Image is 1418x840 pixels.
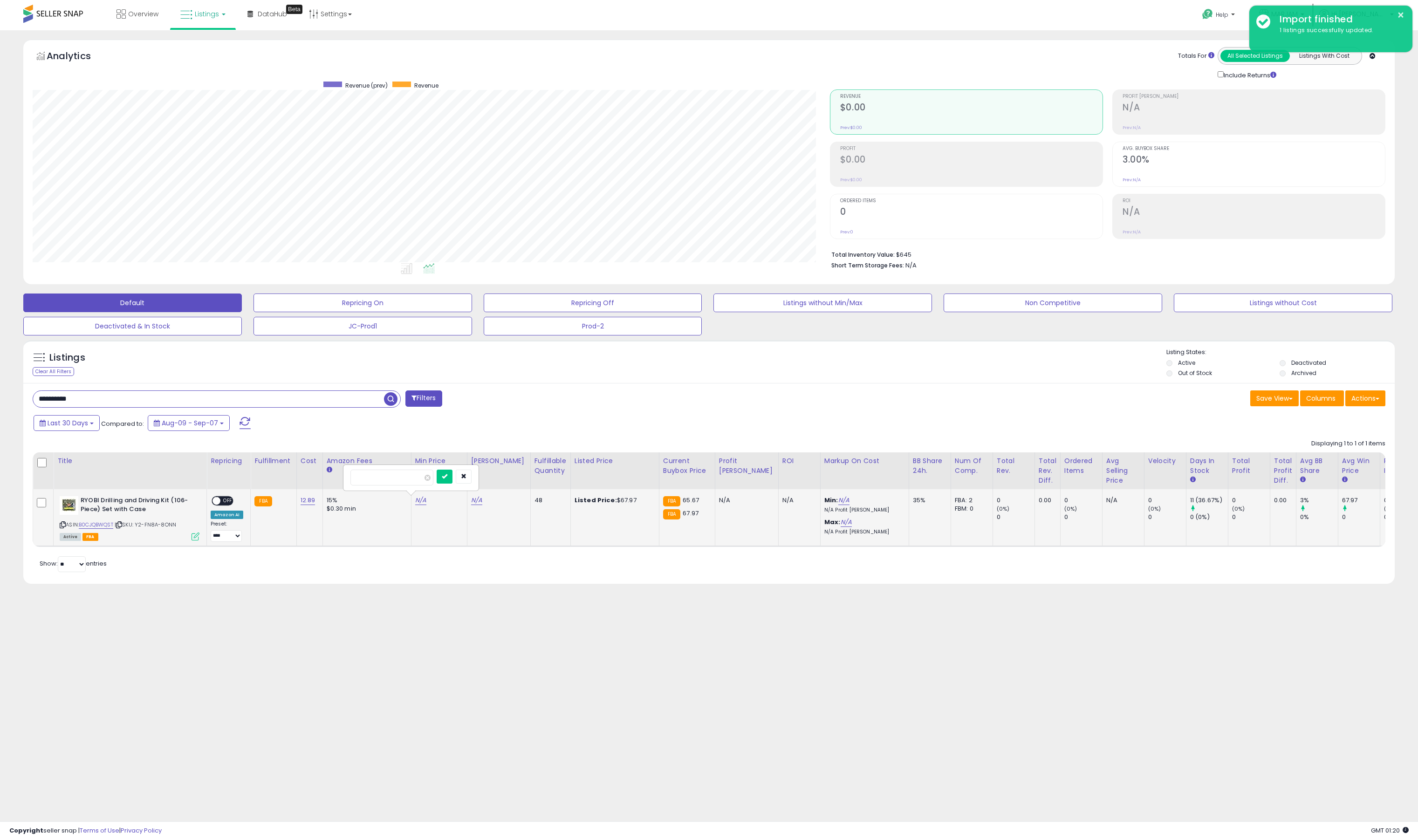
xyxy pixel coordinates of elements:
li: $645 [831,248,1378,260]
h5: Listings [49,351,85,364]
small: (0%) [1064,505,1077,512]
b: Min: [824,496,838,505]
div: BB Share 24h. [913,456,947,476]
div: Total Profit [1232,456,1266,476]
span: OFF [220,497,235,505]
button: Repricing On [253,294,472,312]
h2: 0 [840,206,1103,219]
div: 0 [1148,513,1186,521]
div: 15% [327,496,404,505]
div: 11 (36.67%) [1190,496,1228,505]
small: (0%) [1232,505,1245,512]
p: N/A Profit [PERSON_NAME] [824,529,902,535]
span: Show: entries [40,559,107,568]
div: Cost [301,456,319,466]
button: Filters [405,390,442,407]
small: Avg Win Price. [1342,476,1348,484]
div: 0 [1148,496,1186,505]
a: N/A [841,518,852,527]
p: N/A Profit [PERSON_NAME] [824,507,902,513]
div: N/A [1106,496,1137,505]
button: Prod-2 [484,317,702,335]
div: $0.30 min [327,505,404,513]
div: Markup on Cost [824,456,905,466]
label: Out of Stock [1178,369,1212,377]
small: (0%) [1384,505,1397,512]
button: Non Competitive [944,294,1162,312]
div: Import finished [1273,13,1405,26]
span: | SKU: Y2-FN8A-8ONN [115,521,176,528]
b: Listed Price: [575,496,617,505]
div: Tooltip anchor [286,5,302,14]
div: Title [57,456,203,466]
button: Columns [1300,390,1344,406]
div: Amazon AI [211,511,243,519]
label: Deactivated [1291,359,1326,367]
div: 0% [1300,513,1338,521]
div: Avg Win Price [1342,456,1376,476]
div: Total Profit Diff. [1274,456,1292,485]
button: Aug-09 - Sep-07 [148,415,230,431]
button: Save View [1250,390,1299,406]
span: ROI [1123,198,1385,204]
small: Prev: $0.00 [840,125,862,130]
div: Listed Price [575,456,655,466]
span: Overview [128,9,158,19]
div: 0 [1064,496,1102,505]
div: Avg Selling Price [1106,456,1140,485]
div: 3% [1300,496,1338,505]
button: Default [23,294,242,312]
small: Prev: $0.00 [840,177,862,183]
button: Listings without Min/Max [713,294,932,312]
span: Avg. Buybox Share [1123,146,1385,151]
button: JC-Prod1 [253,317,472,335]
label: Active [1178,359,1195,367]
button: × [1397,9,1404,21]
p: Listing States: [1166,348,1395,357]
div: Avg BB Share [1300,456,1334,476]
span: N/A [905,261,917,270]
div: Totals For [1178,52,1214,61]
a: N/A [415,496,426,505]
small: FBA [663,509,680,519]
b: Max: [824,518,841,526]
div: Velocity [1148,456,1182,466]
div: Returned Items [1384,456,1418,476]
button: Listings With Cost [1289,50,1359,62]
b: Total Inventory Value: [831,251,895,259]
div: 0 (0%) [1190,513,1228,521]
div: Min Price [415,456,463,466]
span: Ordered Items [840,198,1103,204]
span: Revenue [414,82,438,89]
div: Current Buybox Price [663,456,711,476]
small: FBA [663,496,680,506]
div: 0 [997,496,1034,505]
div: Fulfillment [254,456,292,466]
div: Profit [PERSON_NAME] [719,456,774,476]
span: Columns [1306,394,1336,403]
div: 48 [534,496,563,505]
div: N/A [719,496,771,505]
span: All listings currently available for purchase on Amazon [60,533,81,541]
span: Profit [840,146,1103,151]
button: Listings without Cost [1174,294,1392,312]
div: Total Rev. [997,456,1031,476]
div: 67.97 [1342,496,1380,505]
div: Num of Comp. [955,456,989,476]
img: 51KZkpP3SBL._SL40_.jpg [60,496,78,515]
th: The percentage added to the cost of goods (COGS) that forms the calculator for Min & Max prices. [820,452,909,489]
small: Amazon Fees. [327,466,332,474]
div: 0 [1342,513,1380,521]
small: Prev: N/A [1123,229,1141,235]
div: Displaying 1 to 1 of 1 items [1311,439,1385,448]
div: Include Returns [1211,69,1288,80]
a: N/A [471,496,482,505]
div: 1 listings successfully updated. [1273,26,1405,35]
div: [PERSON_NAME] [471,456,527,466]
span: DataHub [258,9,287,19]
span: Help [1216,11,1228,19]
h2: 3.00% [1123,154,1385,167]
span: 65.67 [683,496,699,505]
div: N/A [782,496,813,505]
b: Short Term Storage Fees: [831,261,904,269]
